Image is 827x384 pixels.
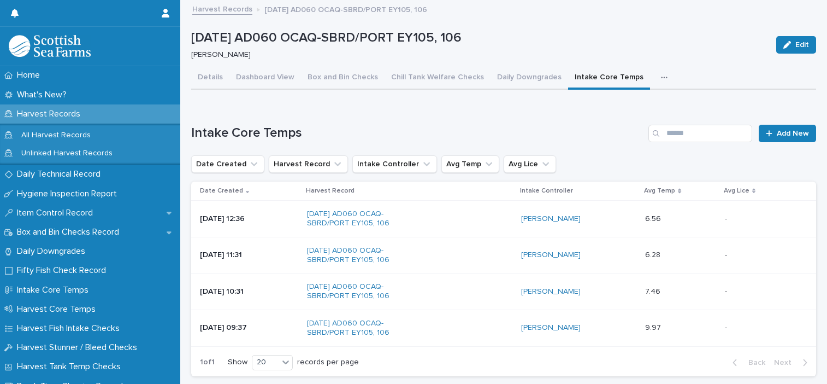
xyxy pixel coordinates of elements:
button: Date Created [191,155,264,173]
a: [PERSON_NAME] [521,251,581,260]
p: [DATE] 11:31 [200,251,298,260]
span: Edit [795,41,809,49]
p: What's New? [13,90,75,100]
p: [DATE] 12:36 [200,214,298,224]
h1: Intake Core Temps [191,125,644,141]
a: [PERSON_NAME] [521,287,581,296]
button: Harvest Record [269,155,348,173]
a: [DATE] AD060 OCAQ-SBRD/PORT EY105, 106 [307,282,416,301]
input: Search [648,125,752,142]
p: - [725,285,729,296]
p: [DATE] AD060 OCAQ-SBRD/PORT EY105, 106 [264,3,427,15]
button: Intake Controller [352,155,437,173]
p: 6.56 [645,212,663,224]
p: - [725,212,729,224]
p: - [725,321,729,333]
a: [PERSON_NAME] [521,214,581,224]
p: Home [13,70,49,80]
p: All Harvest Records [13,131,99,140]
p: Daily Downgrades [13,246,94,257]
a: Add New [759,125,816,142]
p: Harvest Fish Intake Checks [13,323,128,334]
tr: [DATE] 09:37[DATE] AD060 OCAQ-SBRD/PORT EY105, 106 [PERSON_NAME] 9.979.97 -- [191,310,816,346]
a: [DATE] AD060 OCAQ-SBRD/PORT EY105, 106 [307,246,416,265]
p: Show [228,358,247,367]
button: Daily Downgrades [491,67,568,90]
p: Date Created [200,185,243,197]
a: Harvest Records [192,2,252,15]
p: records per page [297,358,359,367]
span: Add New [777,130,809,137]
p: - [725,248,729,260]
p: Fifty Fish Check Record [13,265,115,276]
p: [DATE] AD060 OCAQ-SBRD/PORT EY105, 106 [191,30,767,46]
p: Item Control Record [13,208,102,218]
p: Hygiene Inspection Report [13,189,126,199]
p: Harvest Record [306,185,355,197]
img: mMrefqRFQpe26GRNOUkG [9,35,91,57]
p: 7.46 [645,285,663,296]
a: [DATE] AD060 OCAQ-SBRD/PORT EY105, 106 [307,319,416,338]
p: [PERSON_NAME] [191,50,763,60]
button: Edit [776,36,816,54]
a: [PERSON_NAME] [521,323,581,333]
button: Avg Temp [441,155,499,173]
span: Next [774,359,798,366]
p: Harvest Tank Temp Checks [13,362,129,372]
button: Dashboard View [229,67,301,90]
tr: [DATE] 12:36[DATE] AD060 OCAQ-SBRD/PORT EY105, 106 [PERSON_NAME] 6.566.56 -- [191,201,816,237]
tr: [DATE] 10:31[DATE] AD060 OCAQ-SBRD/PORT EY105, 106 [PERSON_NAME] 7.467.46 -- [191,274,816,310]
p: Intake Core Temps [13,285,97,295]
p: 9.97 [645,321,663,333]
p: Box and Bin Checks Record [13,227,128,237]
button: Box and Bin Checks [301,67,385,90]
p: Unlinked Harvest Records [13,149,121,158]
p: [DATE] 10:31 [200,287,298,296]
button: Chill Tank Welfare Checks [385,67,491,90]
button: Intake Core Temps [568,67,650,90]
p: Harvest Stunner / Bleed Checks [13,342,146,353]
p: Avg Lice [724,185,749,197]
button: Next [770,358,816,368]
p: 1 of 1 [191,349,223,376]
p: Avg Temp [644,185,675,197]
span: Back [742,359,765,366]
button: Back [724,358,770,368]
button: Avg Lice [504,155,556,173]
div: 20 [252,357,279,368]
a: [DATE] AD060 OCAQ-SBRD/PORT EY105, 106 [307,210,416,228]
p: Intake Controller [520,185,573,197]
tr: [DATE] 11:31[DATE] AD060 OCAQ-SBRD/PORT EY105, 106 [PERSON_NAME] 6.286.28 -- [191,237,816,274]
p: Daily Technical Record [13,169,109,179]
button: Details [191,67,229,90]
p: Harvest Core Temps [13,304,104,315]
p: [DATE] 09:37 [200,323,298,333]
p: Harvest Records [13,109,89,119]
p: 6.28 [645,248,663,260]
